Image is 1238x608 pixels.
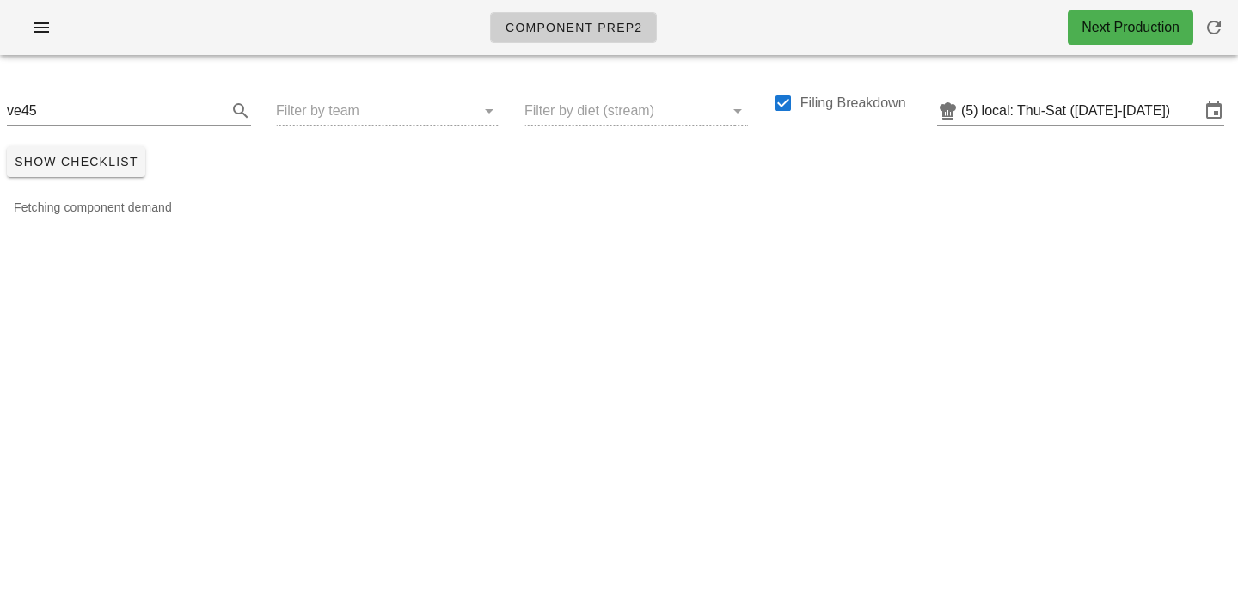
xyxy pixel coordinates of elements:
button: Show Checklist [7,146,145,177]
label: Filing Breakdown [800,95,906,112]
div: (5) [961,102,982,120]
div: Next Production [1082,17,1180,38]
span: Show Checklist [14,155,138,169]
a: Component Prep2 [490,12,658,43]
span: Component Prep2 [505,21,643,34]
